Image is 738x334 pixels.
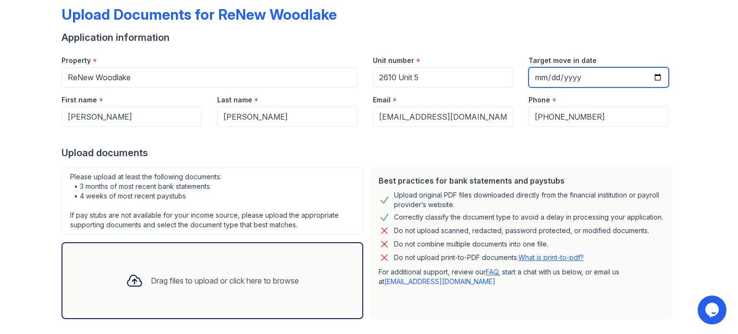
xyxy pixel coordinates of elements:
[373,95,391,105] label: Email
[394,225,649,236] div: Do not upload scanned, redacted, password protected, or modified documents.
[394,211,663,223] div: Correctly classify the document type to avoid a delay in processing your application.
[379,175,665,186] div: Best practices for bank statements and paystubs
[61,6,337,23] div: Upload Documents for ReNew Woodlake
[61,56,91,65] label: Property
[61,146,676,160] div: Upload documents
[61,31,676,44] div: Application information
[394,238,548,250] div: Do not combine multiple documents into one file.
[217,95,252,105] label: Last name
[384,277,495,285] a: [EMAIL_ADDRESS][DOMAIN_NAME]
[394,253,584,262] p: Do not upload print-to-PDF documents.
[379,267,665,286] p: For additional support, review our , start a chat with us below, or email us at
[61,167,363,235] div: Please upload at least the following documents: • 3 months of most recent bank statements • 4 wee...
[151,275,299,286] div: Drag files to upload or click here to browse
[518,253,584,261] a: What is print-to-pdf?
[61,95,97,105] label: First name
[529,56,597,65] label: Target move in date
[529,95,550,105] label: Phone
[698,296,728,324] iframe: chat widget
[486,268,498,276] a: FAQ
[373,56,414,65] label: Unit number
[394,190,665,210] div: Upload original PDF files downloaded directly from the financial institution or payroll provider’...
